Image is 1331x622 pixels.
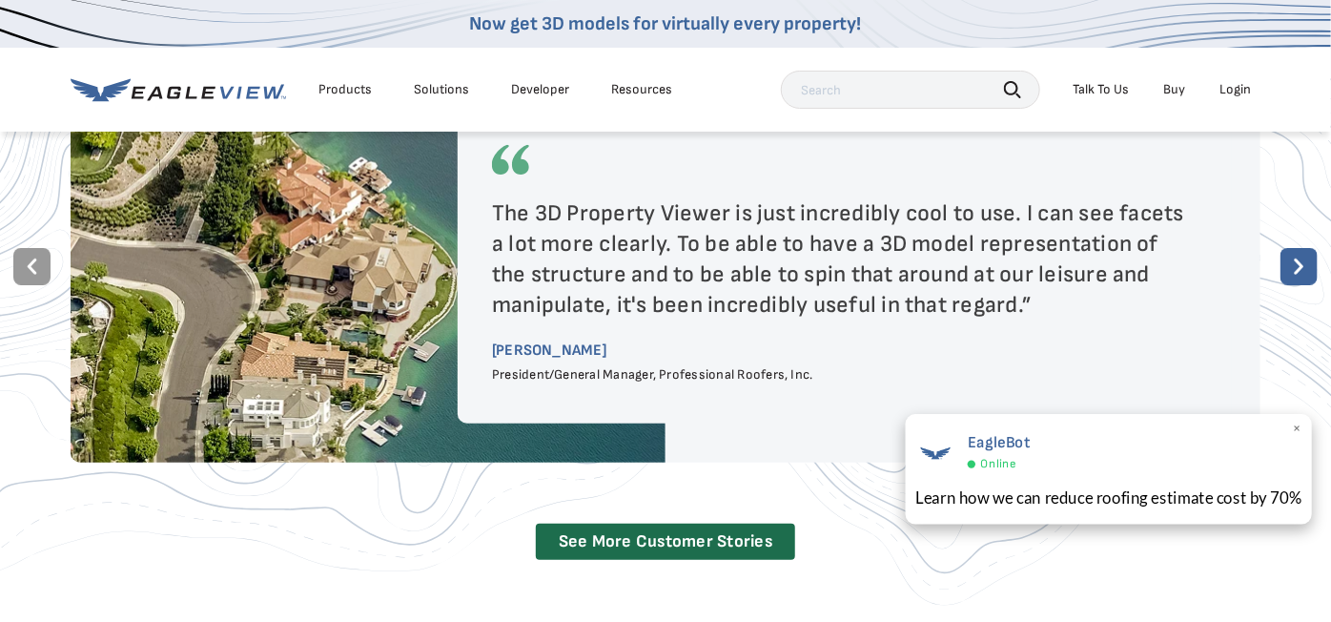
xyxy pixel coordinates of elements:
[414,81,469,98] div: Solutions
[915,486,1302,509] div: Learn how we can reduce roofing estimate cost by 70%
[492,343,1198,359] div: [PERSON_NAME]
[470,12,862,35] a: Now get 3D models for virtually every property!
[536,524,795,561] a: See More Customer Stories
[1163,81,1185,98] a: Buy
[1073,81,1129,98] div: Talk To Us
[915,433,955,473] img: EagleBot
[492,198,1198,321] div: The 3D Property Viewer is just incredibly cool to use. I can see facets a lot more clearly. To be...
[1292,420,1302,440] span: ×
[611,81,672,98] div: Resources
[967,433,1030,452] span: EagleBot
[980,457,1015,472] span: Online
[781,71,1040,109] input: Search
[511,81,569,98] a: Developer
[492,366,1198,384] div: President/General Manager, Professional Roofers, Inc.
[318,81,372,98] div: Products
[1219,81,1251,98] div: Login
